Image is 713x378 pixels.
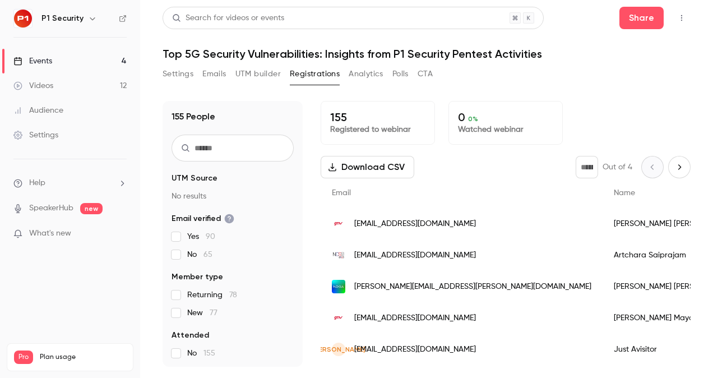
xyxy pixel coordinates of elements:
[13,130,58,141] div: Settings
[229,291,237,299] span: 78
[290,65,340,83] button: Registrations
[187,249,212,260] span: No
[172,330,209,341] span: Attended
[418,65,433,83] button: CTA
[321,156,414,178] button: Download CSV
[203,349,215,357] span: 155
[619,7,664,29] button: Share
[14,10,32,27] img: P1 Security
[354,344,476,356] span: [EMAIL_ADDRESS][DOMAIN_NAME]
[210,309,217,317] span: 77
[80,203,103,214] span: new
[172,271,223,283] span: Member type
[172,12,284,24] div: Search for videos or events
[603,162,632,173] p: Out of 4
[163,47,691,61] h1: Top 5G Security Vulnerabilities: Insights from P1 Security Pentest Activities
[187,307,217,319] span: New
[40,353,126,362] span: Plan usage
[330,110,425,124] p: 155
[354,312,476,324] span: [EMAIL_ADDRESS][DOMAIN_NAME]
[668,156,691,178] button: Next page
[312,344,365,354] span: [PERSON_NAME]
[332,311,345,325] img: gmv.com
[187,289,237,301] span: Returning
[163,65,193,83] button: Settings
[458,124,553,135] p: Watched webinar
[172,213,234,224] span: Email verified
[614,189,635,197] span: Name
[235,65,281,83] button: UTM builder
[187,348,215,359] span: No
[332,189,351,197] span: Email
[330,124,425,135] p: Registered to webinar
[392,65,409,83] button: Polls
[13,105,63,116] div: Audience
[13,80,53,91] div: Videos
[354,250,476,261] span: [EMAIL_ADDRESS][DOMAIN_NAME]
[458,110,553,124] p: 0
[354,218,476,230] span: [EMAIL_ADDRESS][DOMAIN_NAME]
[202,65,226,83] button: Emails
[332,280,345,293] img: nokia.com
[203,251,212,259] span: 65
[13,177,127,189] li: help-dropdown-opener
[206,233,215,241] span: 90
[41,13,84,24] h6: P1 Security
[113,229,127,239] iframe: Noticeable Trigger
[13,56,52,67] div: Events
[172,191,294,202] p: No results
[29,202,73,214] a: SpeakerHub
[14,351,33,364] span: Pro
[29,228,71,239] span: What's new
[349,65,383,83] button: Analytics
[332,252,345,259] img: ncsa.or.th
[172,110,215,123] h1: 155 People
[468,115,478,123] span: 0 %
[187,231,215,242] span: Yes
[354,281,591,293] span: [PERSON_NAME][EMAIL_ADDRESS][PERSON_NAME][DOMAIN_NAME]
[29,177,45,189] span: Help
[332,217,345,231] img: gmv.com
[172,173,217,184] span: UTM Source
